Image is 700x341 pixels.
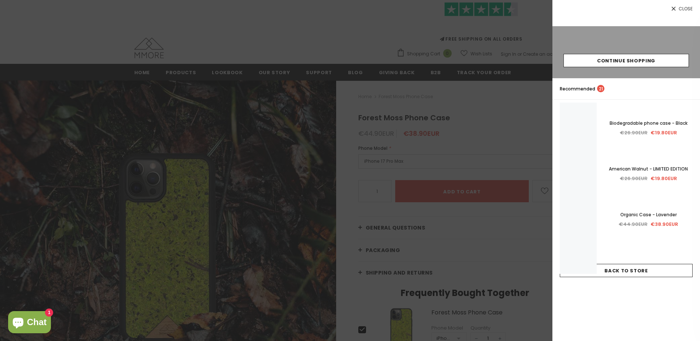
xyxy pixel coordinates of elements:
a: American Walnut - LIMITED EDITION [604,165,693,173]
span: €44.90EUR [619,221,648,228]
span: American Walnut - LIMITED EDITION [609,166,688,172]
a: Back To Store [560,264,693,277]
a: Continue Shopping [563,54,689,67]
span: Organic Case - Lavender [620,211,677,218]
a: Organic Case - Lavender [604,211,693,219]
inbox-online-store-chat: Shopify online store chat [6,311,53,335]
a: search [685,85,693,93]
span: Close [679,7,693,11]
span: Biodegradable phone case - Black [610,120,687,126]
span: €19.80EUR [651,129,677,136]
span: €26.90EUR [620,129,648,136]
span: €38.90EUR [651,221,678,228]
p: Recommended [560,85,604,93]
span: €26.90EUR [620,175,648,182]
span: €19.80EUR [651,175,677,182]
span: 21 [597,85,604,92]
a: Biodegradable phone case - Black [604,119,693,127]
